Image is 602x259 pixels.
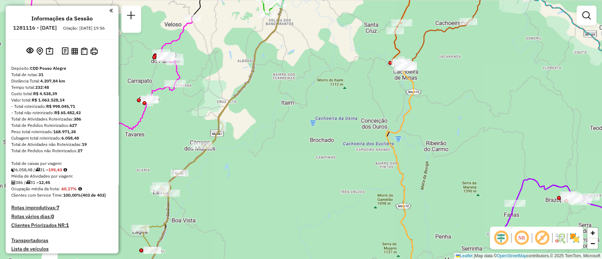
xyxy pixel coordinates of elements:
[11,97,113,103] div: Valor total:
[11,129,113,135] div: Peso total roteirizado:
[11,160,113,167] div: Total de caixas por viagem:
[11,179,113,186] div: 386 / 31 =
[13,25,57,31] h6: 1281116 - [DATE]
[11,84,113,91] div: Tempo total:
[63,192,81,198] strong: 100,00%
[11,103,113,110] div: - Total roteirizado:
[32,97,65,103] strong: R$ 1.063.528,14
[44,46,55,57] button: Painel de Sugestão
[124,8,138,24] a: Nova sessão e pesquisa
[35,168,40,172] i: Total de rotas
[66,222,69,228] strong: 1
[109,6,113,14] a: Clique aqui para minimizar o painel
[54,110,81,115] strong: R$ 65.482,43
[46,104,75,109] strong: R$ 998.045,71
[587,238,598,249] a: Zoom out
[78,187,82,191] em: Média calculada utilizando a maior ocupação (%Peso ou %Cubagem) de cada rota da sessão. Rotas cro...
[48,167,62,172] strong: 195,43
[11,168,16,172] i: Cubagem total roteirizado
[11,214,113,220] h4: Rotas vários dias:
[569,232,580,243] img: Exibir/Ocultar setores
[11,141,113,148] div: Total de Atividades não Roteirizadas:
[38,72,43,77] strong: 31
[61,135,79,141] strong: 6.058,48
[11,173,113,179] div: Média de Atividades por viagem:
[61,186,77,191] strong: 60,17%
[11,167,113,173] div: 6.058,48 / 31 =
[11,110,113,116] div: - Total não roteirizado:
[11,192,63,198] span: Clientes com Service Time:
[11,72,113,78] div: Total de rotas:
[493,229,510,246] span: Ocultar deslocamento
[513,229,530,246] span: Ocultar NR
[86,253,113,259] h4: Recargas: 5
[56,204,59,211] strong: 7
[81,192,106,198] strong: (403 de 403)
[11,135,113,141] div: Cubagem total roteirizado:
[74,116,81,122] strong: 386
[25,45,35,57] button: Exibir sessão original
[474,253,475,258] span: |
[69,123,77,128] strong: 627
[11,253,24,259] a: Rotas
[51,213,54,220] strong: 0
[590,239,595,248] span: −
[78,148,83,153] strong: 27
[35,85,49,90] strong: 232:48
[26,180,30,185] i: Total de rotas
[590,228,595,237] span: +
[89,46,99,56] button: Imprimir Rotas
[11,91,113,97] div: Custo total:
[11,205,113,211] h4: Rotas improdutivas:
[11,148,113,154] div: Total de Pedidos não Roteirizados:
[579,8,594,23] a: Exibir filtros
[11,65,113,72] div: Depósito:
[31,15,93,22] h4: Informações da Sessão
[60,46,70,57] button: Logs desbloquear sessão
[79,46,89,56] button: Visualizar Romaneio
[11,180,16,185] i: Total de Atividades
[63,168,67,172] i: Meta Caixas/viagem: 198,60 Diferença: -3,17
[39,180,50,185] strong: 12,45
[53,129,76,134] strong: 168.971,38
[70,46,79,56] button: Visualizar relatório de Roteirização
[11,116,113,122] div: Total de Atividades Roteirizadas:
[11,238,113,243] h4: Transportadoras
[11,122,113,129] div: Total de Pedidos Roteirizados:
[11,246,113,252] h4: Lista de veículos
[60,25,108,31] div: Criação: [DATE] 19:56
[11,186,60,191] span: Ocupação média da frota:
[11,78,113,84] div: Distância Total:
[534,229,551,246] span: Exibir rótulo
[33,91,57,96] strong: R$ 4.538,39
[456,253,473,258] a: Leaflet
[40,78,65,84] strong: 4.207,84 km
[35,46,44,57] button: Centralizar mapa no depósito ou ponto de apoio
[497,253,527,258] a: OpenStreetMap
[11,222,113,228] h4: Clientes Priorizados NR:
[587,228,598,238] a: Zoom in
[454,253,602,259] div: Map data © contributors,© 2025 TomTom, Microsoft
[30,66,66,71] strong: CDD Pouso Alegre
[554,232,565,243] img: Fluxo de ruas
[82,142,87,147] strong: 19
